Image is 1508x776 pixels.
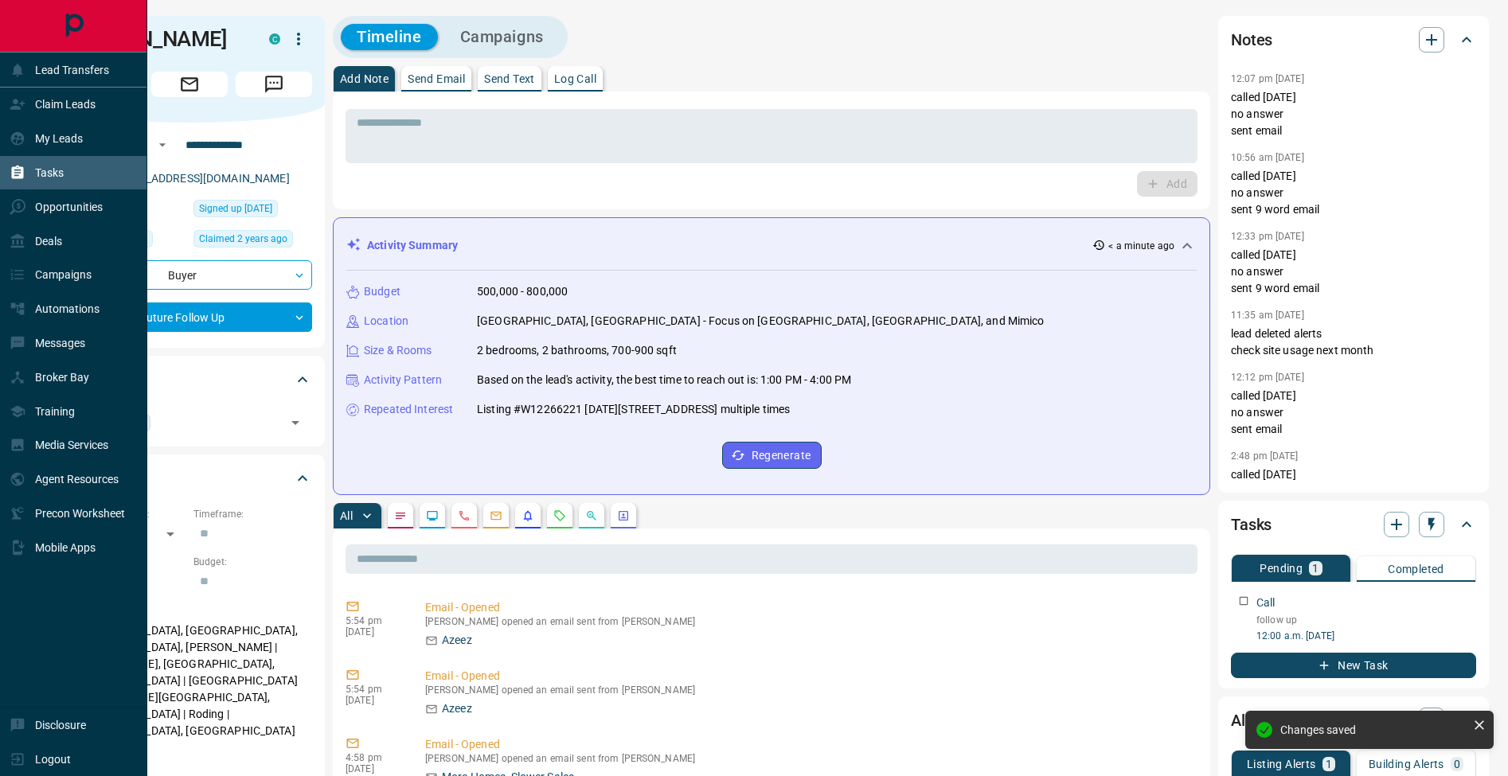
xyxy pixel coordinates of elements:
[425,616,1191,627] p: [PERSON_NAME] opened an email sent from [PERSON_NAME]
[425,736,1191,753] p: Email - Opened
[617,509,630,522] svg: Agent Actions
[1231,310,1304,321] p: 11:35 am [DATE]
[67,603,312,618] p: Areas Searched:
[236,72,312,97] span: Message
[193,555,312,569] p: Budget:
[585,509,598,522] svg: Opportunities
[364,283,400,300] p: Budget
[477,283,568,300] p: 500,000 - 800,000
[442,700,472,717] p: Azeez
[193,230,312,252] div: Thu Dec 29 2022
[1454,758,1460,770] p: 0
[199,231,287,247] span: Claimed 2 years ago
[1231,27,1272,53] h2: Notes
[346,763,401,774] p: [DATE]
[1231,505,1476,544] div: Tasks
[67,361,312,399] div: Tags
[346,684,401,695] p: 5:54 pm
[444,24,560,50] button: Campaigns
[199,201,272,216] span: Signed up [DATE]
[553,509,566,522] svg: Requests
[284,411,307,434] button: Open
[394,509,407,522] svg: Notes
[458,509,471,522] svg: Calls
[1231,231,1304,242] p: 12:33 pm [DATE]
[722,442,822,469] button: Regenerate
[67,260,312,290] div: Buyer
[193,507,312,521] p: Timeframe:
[153,135,172,154] button: Open
[1326,758,1332,770] p: 1
[1231,466,1476,517] p: called [DATE] no answer sent email
[1108,239,1174,253] p: < a minute ago
[477,342,677,359] p: 2 bedrooms, 2 bathrooms, 700-900 sqft
[346,231,1197,260] div: Activity Summary< a minute ago
[340,510,353,521] p: All
[484,73,535,84] p: Send Text
[1231,701,1476,739] div: Alerts
[364,313,408,330] p: Location
[1280,723,1467,736] div: Changes saved
[490,509,502,522] svg: Emails
[346,752,401,763] p: 4:58 pm
[151,72,228,97] span: Email
[425,599,1191,616] p: Email - Opened
[477,401,790,418] p: Listing #W12266221 [DATE][STREET_ADDRESS] multiple times
[1231,152,1304,163] p: 10:56 am [DATE]
[408,73,465,84] p: Send Email
[1247,758,1316,770] p: Listing Alerts
[364,401,453,418] p: Repeated Interest
[1369,758,1444,770] p: Building Alerts
[269,33,280,45] div: condos.ca
[1231,73,1304,84] p: 12:07 pm [DATE]
[341,24,438,50] button: Timeline
[1256,595,1276,611] p: Call
[364,372,442,388] p: Activity Pattern
[425,684,1191,696] p: [PERSON_NAME] opened an email sent from [PERSON_NAME]
[193,200,312,222] div: Wed Jan 22 2020
[1231,89,1476,139] p: called [DATE] no answer sent email
[425,668,1191,684] p: Email - Opened
[67,26,245,52] h1: [PERSON_NAME]
[1256,613,1476,627] p: follow up
[67,752,312,766] p: Motivation:
[367,237,458,254] p: Activity Summary
[1231,21,1476,59] div: Notes
[1256,629,1476,643] p: 12:00 a.m. [DATE]
[67,302,312,332] div: Future Follow Up
[1231,708,1272,733] h2: Alerts
[1231,247,1476,297] p: called [DATE] no answer sent 9 word email
[1388,563,1444,575] p: Completed
[554,73,596,84] p: Log Call
[425,753,1191,764] p: [PERSON_NAME] opened an email sent from [PERSON_NAME]
[442,632,472,649] p: Azeez
[1231,326,1476,359] p: lead deleted alerts check site usage next month
[346,615,401,626] p: 5:54 pm
[1231,512,1272,537] h2: Tasks
[1231,168,1476,218] p: called [DATE] no answer sent 9 word email
[1231,450,1299,462] p: 2:48 pm [DATE]
[1260,563,1303,574] p: Pending
[522,509,534,522] svg: Listing Alerts
[67,459,312,497] div: Criteria
[346,626,401,638] p: [DATE]
[477,372,851,388] p: Based on the lead's activity, the best time to reach out is: 1:00 PM - 4:00 PM
[110,172,290,185] a: [EMAIL_ADDRESS][DOMAIN_NAME]
[346,695,401,706] p: [DATE]
[364,342,432,359] p: Size & Rooms
[1231,653,1476,678] button: New Task
[1231,388,1476,438] p: called [DATE] no answer sent email
[1312,563,1319,574] p: 1
[67,618,312,744] p: [GEOGRAPHIC_DATA], [GEOGRAPHIC_DATA], [GEOGRAPHIC_DATA], [PERSON_NAME] | [PERSON_NAME], [GEOGRAPH...
[426,509,439,522] svg: Lead Browsing Activity
[477,313,1045,330] p: [GEOGRAPHIC_DATA], [GEOGRAPHIC_DATA] - Focus on [GEOGRAPHIC_DATA], [GEOGRAPHIC_DATA], and Mimico
[340,73,389,84] p: Add Note
[1231,372,1304,383] p: 12:12 pm [DATE]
